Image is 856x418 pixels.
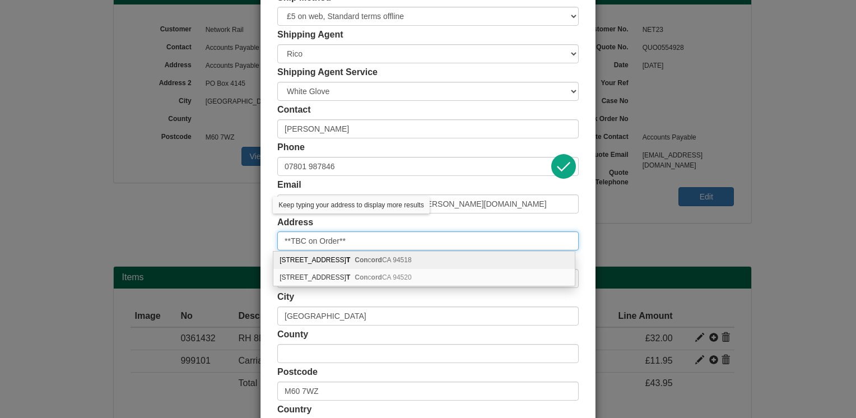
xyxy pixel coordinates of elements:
label: Phone [277,141,305,154]
b: ord [371,256,382,264]
label: Country [277,403,311,416]
label: Shipping Agent Service [277,66,378,79]
div: 2151 Salvio St Ste T [273,269,575,286]
span: c CA 94520 [355,273,411,281]
label: Email [277,179,301,192]
div: 4180 Treat Blvd Ste T [273,252,575,269]
input: Mobile Preferred [277,157,579,176]
label: Contact [277,104,311,117]
label: Postcode [277,366,318,379]
label: City [277,291,294,304]
b: T [346,273,350,281]
span: c CA 94518 [355,256,411,264]
b: T [346,256,350,264]
div: Keep typing your address to display more results [273,197,429,213]
b: Con [355,256,367,264]
b: Con [355,273,367,281]
label: County [277,328,308,341]
label: Address [277,216,313,229]
label: Shipping Agent [277,29,343,41]
b: ord [371,273,382,281]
